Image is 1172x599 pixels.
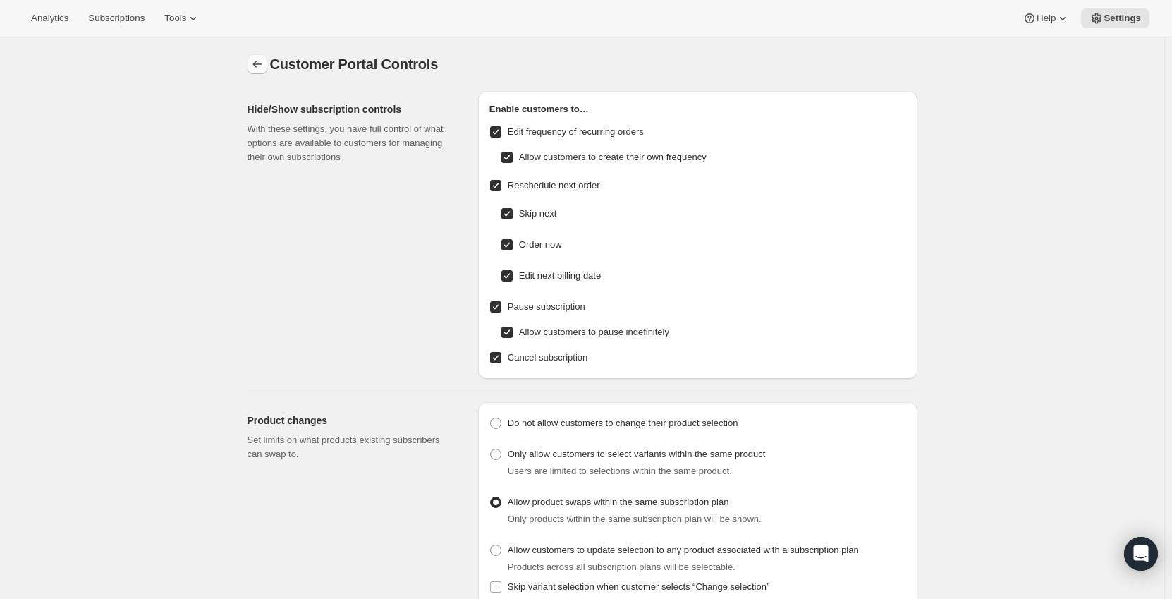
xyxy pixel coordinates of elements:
span: Allow customers to update selection to any product associated with a subscription plan [508,545,859,555]
span: Skip next [519,208,556,219]
div: Open Intercom Messenger [1124,537,1158,571]
span: Reschedule next order [508,180,600,190]
button: Help [1014,8,1078,28]
span: Edit next billing date [519,270,601,281]
button: Settings [1081,8,1149,28]
button: Analytics [23,8,77,28]
span: Users are limited to selections within the same product. [508,466,732,476]
span: Settings [1104,13,1141,24]
span: Pause subscription [508,301,585,312]
h2: Product changes [248,413,456,428]
span: Tools [164,13,186,24]
span: Only allow customers to select variants within the same product [508,449,766,459]
p: With these settings, you have full control of what options are available to customers for managin... [248,122,456,164]
span: Cancel subscription [508,352,587,363]
h2: Enable customers to… [489,102,906,116]
span: Only products within the same subscription plan will be shown. [508,514,762,524]
span: Allow product swaps within the same subscription plan [508,497,729,507]
span: Products across all subscription plans will be selectable. [508,562,735,572]
span: Allow customers to create their own frequency [519,152,707,162]
span: Skip variant selection when customer selects “Change selection” [508,581,769,592]
button: Tools [156,8,209,28]
button: Settings [248,54,267,74]
span: Allow customers to pause indefinitely [519,327,669,337]
span: Order now [519,239,562,250]
span: Help [1037,13,1056,24]
h2: Hide/Show subscription controls [248,102,456,116]
span: Analytics [31,13,68,24]
span: Customer Portal Controls [270,56,439,72]
span: Do not allow customers to change their product selection [508,418,738,428]
span: Edit frequency of recurring orders [508,126,644,137]
p: Set limits on what products existing subscribers can swap to. [248,433,456,461]
button: Subscriptions [80,8,153,28]
span: Subscriptions [88,13,145,24]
